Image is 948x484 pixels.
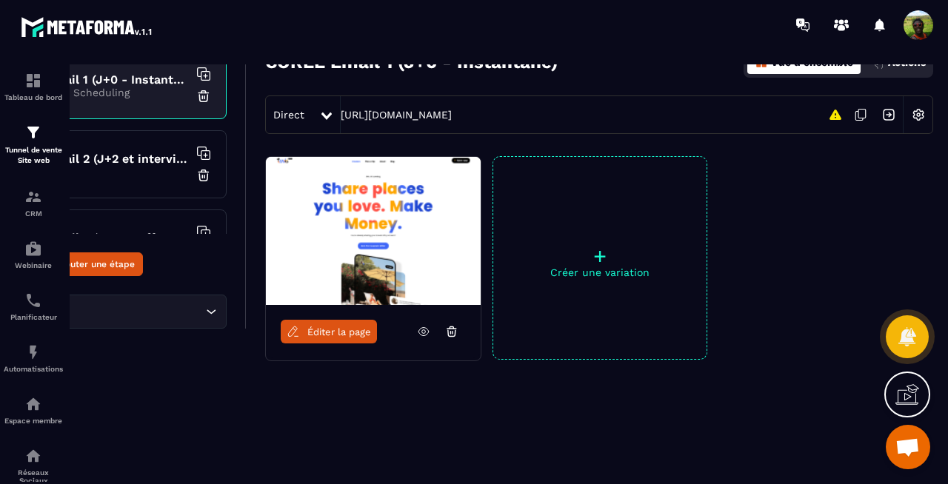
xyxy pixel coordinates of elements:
p: Espace membre [4,417,63,425]
p: Automatisations [4,365,63,373]
img: social-network [24,447,42,465]
img: logo [21,13,154,40]
a: schedulerschedulerPlanificateur [4,280,63,332]
p: Appointment Scheduling [3,87,188,98]
a: Ouvrir le chat [886,425,930,469]
p: Tableau de bord [4,93,63,101]
img: automations [24,240,42,258]
img: automations [24,343,42,361]
a: Éditer la page [281,320,377,343]
a: formationformationTunnel de vente Site web [4,112,63,177]
p: Créer une variation [493,266,707,278]
h6: COREE Email 3 (J+4 et offre spéciale) [3,231,188,245]
span: Ajouter une étape [57,257,135,272]
p: Tunnel de vente Site web [4,145,63,166]
a: [URL][DOMAIN_NAME] [341,109,452,121]
img: formation [24,188,42,206]
img: scheduler [24,292,42,309]
span: Éditer la page [307,326,371,337]
a: automationsautomationsEspace membre [4,384,63,436]
img: trash [196,89,211,104]
p: Planificateur [4,313,63,321]
img: image [266,157,481,305]
p: Webinaire [4,261,63,269]
img: formation [24,124,42,141]
a: automationsautomationsAutomatisations [4,332,63,384]
p: + [493,246,707,266]
span: Direct [273,109,304,121]
p: Video [3,166,188,178]
input: Search for option [57,303,202,320]
p: CRM [4,209,63,218]
img: trash [196,168,211,183]
a: formationformationTableau de bord [4,61,63,112]
a: automationsautomationsWebinaire [4,229,63,280]
img: automations [24,395,42,413]
h6: COREE Email 1 (J+0 - Instantané) [3,73,188,87]
img: arrow-next.bcc2205e.svg [875,101,903,129]
img: setting-w.858f3a88.svg [904,101,932,129]
h6: COREE Email 2 (J+2 et interview) [3,152,188,166]
a: formationformationCRM [4,177,63,229]
button: Ajouter une étape [33,252,143,276]
img: formation [24,72,42,90]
